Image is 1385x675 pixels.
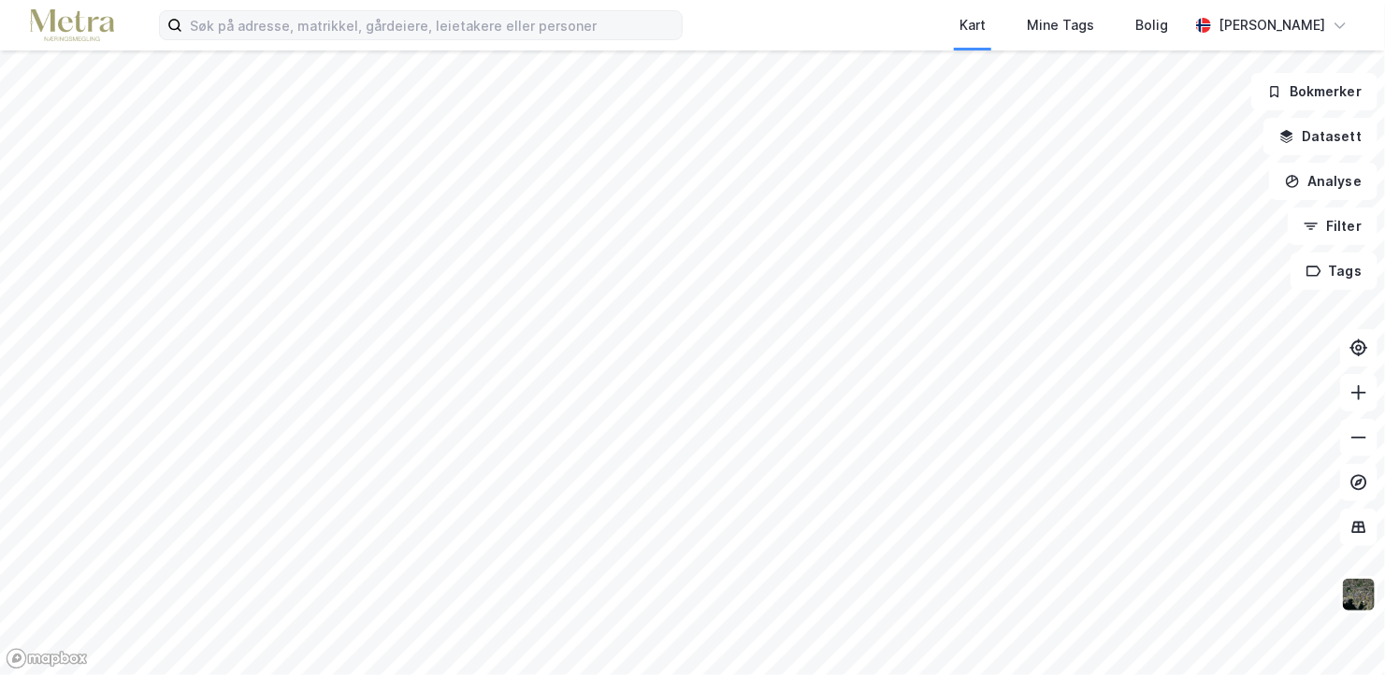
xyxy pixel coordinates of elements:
div: Mine Tags [1027,14,1094,36]
div: Kart [959,14,986,36]
iframe: Chat Widget [1291,585,1385,675]
div: [PERSON_NAME] [1219,14,1325,36]
div: Kontrollprogram for chat [1291,585,1385,675]
div: Bolig [1135,14,1168,36]
input: Søk på adresse, matrikkel, gårdeiere, leietakere eller personer [182,11,682,39]
img: metra-logo.256734c3b2bbffee19d4.png [30,9,114,42]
